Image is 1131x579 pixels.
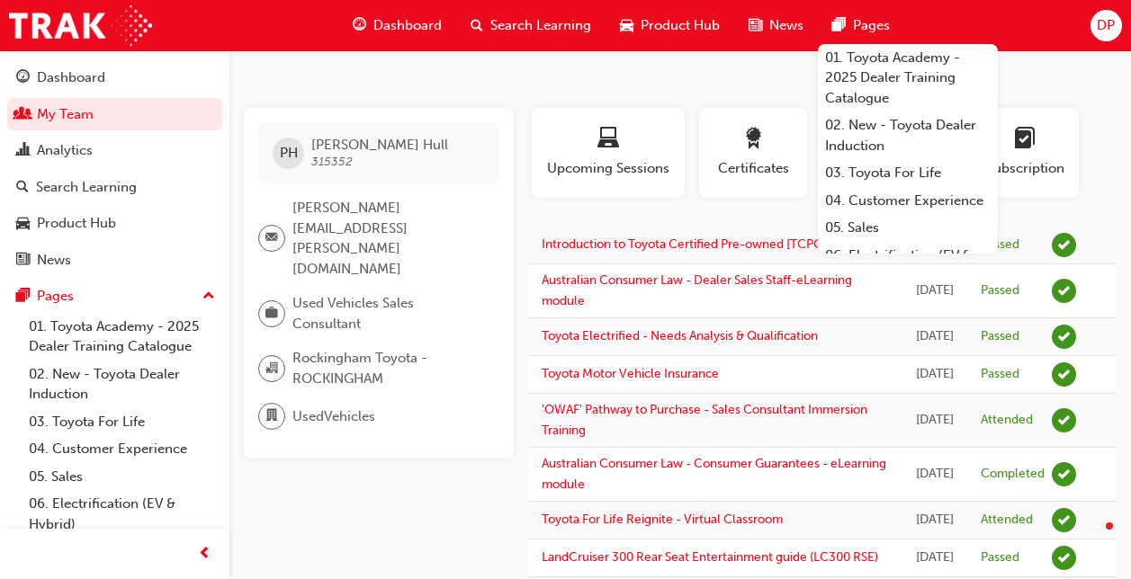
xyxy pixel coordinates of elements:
[1052,408,1076,432] span: learningRecordVerb_ATTEND-icon
[22,463,222,491] a: 05. Sales
[471,14,483,37] span: search-icon
[16,253,30,269] span: news-icon
[16,107,30,123] span: people-icon
[981,412,1033,429] div: Attended
[971,108,1079,198] button: Subscription
[311,154,353,169] span: 315352
[818,111,998,159] a: 02. New - Toyota Dealer Induction
[1052,325,1076,349] span: learningRecordVerb_PASS-icon
[597,128,619,152] span: laptop-icon
[202,285,215,308] span: up-icon
[981,282,1019,299] div: Passed
[1052,462,1076,486] span: learningRecordVerb_COMPLETE-icon
[832,14,846,37] span: pages-icon
[292,406,375,427] span: UsedVehicles
[16,180,29,196] span: search-icon
[265,357,278,380] span: organisation-icon
[1052,279,1076,303] span: learningRecordVerb_PASS-icon
[542,512,783,527] a: Toyota For Life Reignite - Virtual Classroom
[7,280,222,313] button: Pages
[265,227,278,250] span: email-icon
[292,293,485,334] span: Used Vehicles Sales Consultant
[713,158,794,179] span: Certificates
[292,198,485,279] span: [PERSON_NAME][EMAIL_ADDRESS][PERSON_NAME][DOMAIN_NAME]
[338,7,456,44] a: guage-iconDashboard
[1052,362,1076,387] span: learningRecordVerb_PASS-icon
[984,158,1065,179] span: Subscription
[542,456,886,492] a: Australian Consumer Law - Consumer Guarantees - eLearning module
[532,108,685,198] button: Upcoming Sessions
[916,281,954,301] div: Wed Nov 13 2024 13:23:01 GMT+0800 (Australian Western Standard Time)
[7,244,222,277] a: News
[981,549,1019,566] div: Passed
[311,137,448,153] span: [PERSON_NAME] Hull
[456,7,606,44] a: search-iconSearch Learning
[734,7,818,44] a: news-iconNews
[265,405,278,428] span: department-icon
[981,512,1033,529] div: Attended
[542,366,719,381] a: Toyota Motor Vehicle Insurance
[818,44,998,112] a: 01. Toyota Academy - 2025 Dealer Training Catalogue
[542,272,852,308] a: Australian Consumer Law - Dealer Sales Staff-eLearning module
[265,302,278,325] span: briefcase-icon
[37,67,105,88] div: Dashboard
[606,7,734,44] a: car-iconProduct Hub
[742,128,764,152] span: award-icon
[981,366,1019,383] div: Passed
[1052,508,1076,532] span: learningRecordVerb_ATTEND-icon
[37,286,74,307] div: Pages
[16,216,30,232] span: car-icon
[37,213,116,234] div: Product Hub
[7,61,222,94] a: Dashboard
[542,402,867,438] a: 'OWAF' Pathway to Purchase - Sales Consultant Immersion Training
[7,207,222,240] a: Product Hub
[1052,233,1076,257] span: learningRecordVerb_PASS-icon
[36,177,137,198] div: Search Learning
[280,143,298,164] span: PH
[545,158,671,179] span: Upcoming Sessions
[7,98,222,131] a: My Team
[916,548,954,568] div: Mon May 27 2024 10:27:49 GMT+0800 (Australian Western Standard Time)
[818,7,904,44] a: pages-iconPages
[7,58,222,280] button: DashboardMy TeamAnalyticsSearch LearningProduct HubNews
[22,490,222,538] a: 06. Electrification (EV & Hybrid)
[292,348,485,388] span: Rockingham Toyota - ROCKINGHAM
[7,134,222,167] a: Analytics
[22,361,222,408] a: 02. New - Toyota Dealer Induction
[916,510,954,530] div: Mon Jun 17 2024 11:00:00 GMT+0800 (Australian Western Standard Time)
[1070,518,1113,561] iframe: Intercom live chat
[769,15,803,36] span: News
[7,171,222,204] a: Search Learning
[699,108,807,198] button: Certificates
[37,140,93,161] div: Analytics
[542,328,818,343] a: Toyota Electrified - Needs Analysis & Qualification
[916,326,954,347] div: Wed Nov 13 2024 12:55:01 GMT+0800 (Australian Western Standard Time)
[981,328,1019,345] div: Passed
[1014,128,1036,152] span: learningplan-icon
[490,15,591,36] span: Search Learning
[1097,15,1115,36] span: DP
[353,14,366,37] span: guage-icon
[853,15,890,36] span: Pages
[981,466,1045,483] div: Completed
[1091,10,1122,41] button: DP
[22,435,222,463] a: 04. Customer Experience
[16,143,30,159] span: chart-icon
[981,236,1019,254] div: Passed
[818,242,998,289] a: 06. Electrification (EV & Hybrid)
[641,15,720,36] span: Product Hub
[916,364,954,385] div: Mon Nov 11 2024 15:21:48 GMT+0800 (Australian Western Standard Time)
[1052,546,1076,570] span: learningRecordVerb_PASS-icon
[22,408,222,436] a: 03. Toyota For Life
[818,187,998,215] a: 04. Customer Experience
[542,549,878,565] a: LandCruiser 300 Rear Seat Entertainment guide (LC300 RSE)
[916,410,954,431] div: Thu Oct 10 2024 05:30:00 GMT+0800 (Australian Western Standard Time)
[22,313,222,361] a: 01. Toyota Academy - 2025 Dealer Training Catalogue
[749,14,762,37] span: news-icon
[818,159,998,187] a: 03. Toyota For Life
[373,15,442,36] span: Dashboard
[9,5,152,46] img: Trak
[16,70,30,86] span: guage-icon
